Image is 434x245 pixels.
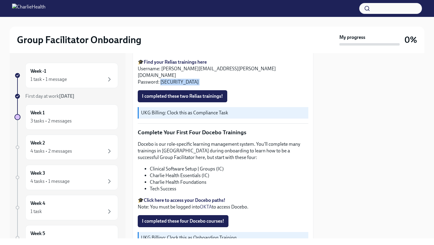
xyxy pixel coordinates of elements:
[138,59,308,85] p: 🎓 Username: [PERSON_NAME][EMAIL_ADDRESS][PERSON_NAME][DOMAIN_NAME] Password: [SECURITY_DATA]
[144,59,207,65] a: Find your Relias trainings here
[150,179,308,186] li: Charlie Health Foundations
[30,148,72,154] div: 4 tasks • 2 messages
[25,93,74,99] span: First day at work
[14,93,118,100] a: First day at work[DATE]
[150,172,308,179] li: Charlie Health Essentials (IC)
[30,118,72,124] div: 3 tasks • 2 messages
[17,34,141,46] h2: Group Facilitator Onboarding
[150,166,308,172] li: Clinical Software Setup | Groups (IC)
[200,204,212,210] a: OKTA
[59,93,74,99] strong: [DATE]
[141,110,306,116] p: UKG Billing: Clock this as Compliance Task
[30,76,67,83] div: 1 task • 1 message
[30,170,45,177] h6: Week 3
[14,165,118,190] a: Week 34 tasks • 1 message
[138,129,308,136] p: Complete Your First Four Docebo Trainings
[14,135,118,160] a: Week 24 tasks • 2 messages
[404,34,417,45] h3: 0%
[142,218,224,224] span: I completed these four Docebo courses!
[30,178,70,185] div: 4 tasks • 1 message
[141,234,306,241] p: UKG Billing: Clock this as Onboarding Training
[138,90,227,102] button: I completed these two Relias trainings!
[30,68,46,75] h6: Week -1
[14,63,118,88] a: Week -11 task • 1 message
[30,110,45,116] h6: Week 1
[30,140,45,146] h6: Week 2
[12,4,46,13] img: CharlieHealth
[142,93,223,99] span: I completed these two Relias trainings!
[138,215,228,227] button: I completed these four Docebo courses!
[150,186,308,192] li: Tech Success
[138,141,308,161] p: Docebo is our role-specific learning management system. You'll complete many trainings in [GEOGRA...
[30,208,42,215] div: 1 task
[339,34,365,41] strong: My progress
[14,104,118,130] a: Week 13 tasks • 2 messages
[14,195,118,220] a: Week 41 task
[30,230,45,237] h6: Week 5
[30,200,45,207] h6: Week 4
[144,197,225,203] a: Click here to access your Docebo paths!
[138,197,308,210] p: 🎓 Note: You must be logged into to access Docebo.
